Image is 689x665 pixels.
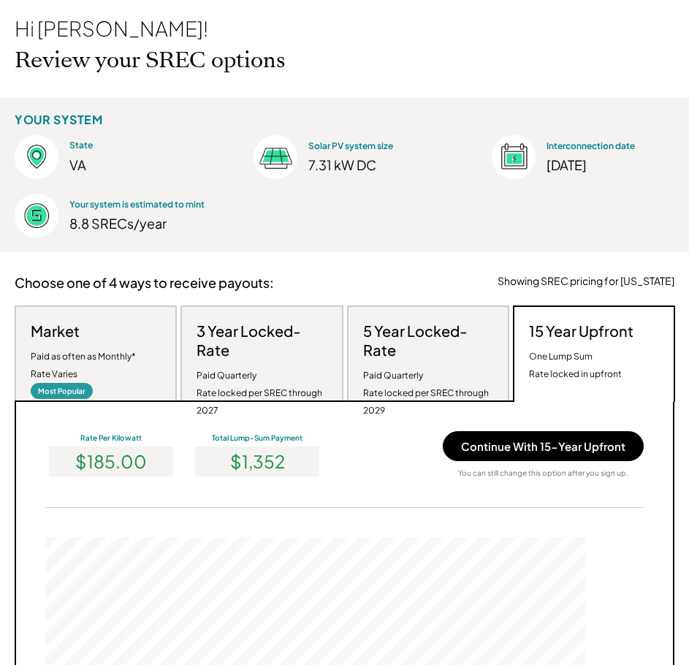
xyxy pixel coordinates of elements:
div: $1,352 [195,446,319,476]
h3: Choose one of 4 ways to receive payouts: [15,274,274,291]
div: Total Lump-Sum Payment [191,433,323,443]
h3: Market [31,322,80,341]
img: Location%403x.png [15,135,58,179]
div: Hi [PERSON_NAME]! [15,15,208,42]
img: Estimated%403x.png [15,194,58,237]
h3: 5 Year Locked-Rate [363,322,493,360]
div: [DATE] [547,156,674,173]
h3: 15 Year Upfront [529,322,633,341]
h2: Review your SREC options [15,47,286,74]
div: Paid Quarterly Rate locked per SREC through 2029 [363,367,493,419]
button: Continue With 15-Year Upfront [443,431,644,461]
div: State [69,140,197,152]
img: Size%403x.png [254,135,297,179]
div: Rate Per Kilowatt [45,433,177,443]
div: YOUR SYSTEM [15,113,103,128]
div: Solar PV system size [308,140,436,153]
div: VA [69,156,197,174]
img: Interconnection%403x.png [492,135,536,179]
div: $185.00 [49,446,173,476]
div: Paid as often as Monthly* Rate Varies [31,348,136,383]
div: Paid Quarterly Rate locked per SREC through 2027 [197,367,327,419]
div: 8.8 SRECs/year [69,215,208,232]
div: Showing SREC pricing for [US_STATE] [498,274,674,289]
div: Interconnection date [547,140,674,153]
div: Most Popular [31,383,93,399]
div: One Lump Sum Rate locked in upfront [529,348,622,383]
div: Your system is estimated to mint [69,199,205,211]
div: You can still change this option after you sign up. [458,468,628,478]
h3: 3 Year Locked-Rate [197,322,327,360]
div: 7.31 kW DC [308,156,436,173]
